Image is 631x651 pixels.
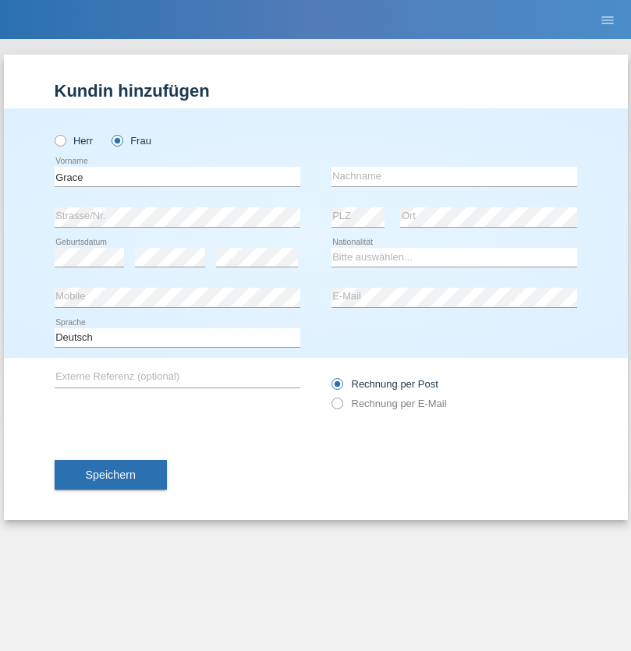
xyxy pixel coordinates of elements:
h1: Kundin hinzufügen [55,81,577,101]
span: Speichern [86,469,136,481]
a: menu [592,15,623,24]
label: Rechnung per E-Mail [331,398,447,409]
label: Rechnung per Post [331,378,438,390]
label: Herr [55,135,94,147]
input: Herr [55,135,65,145]
input: Rechnung per Post [331,378,342,398]
i: menu [600,12,615,28]
input: Rechnung per E-Mail [331,398,342,417]
input: Frau [112,135,122,145]
button: Speichern [55,460,167,490]
label: Frau [112,135,151,147]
